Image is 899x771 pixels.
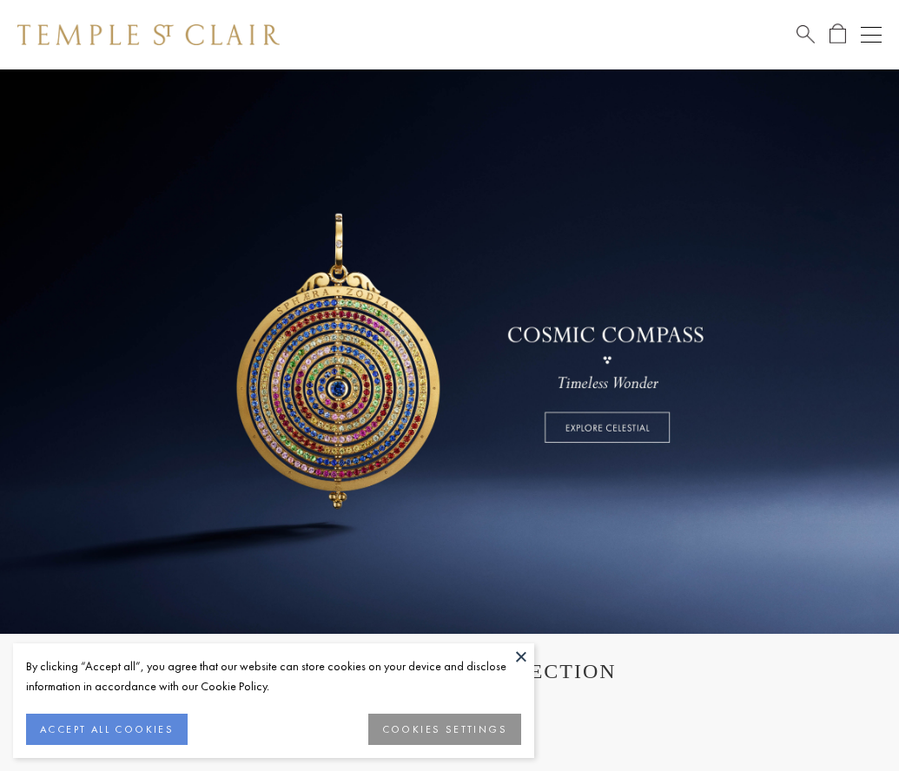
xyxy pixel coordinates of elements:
a: Open Shopping Bag [830,23,846,45]
a: Search [797,23,815,45]
img: Temple St. Clair [17,24,280,45]
button: Open navigation [861,24,882,45]
button: COOKIES SETTINGS [368,714,521,745]
div: By clicking “Accept all”, you agree that our website can store cookies on your device and disclos... [26,656,521,696]
button: ACCEPT ALL COOKIES [26,714,188,745]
